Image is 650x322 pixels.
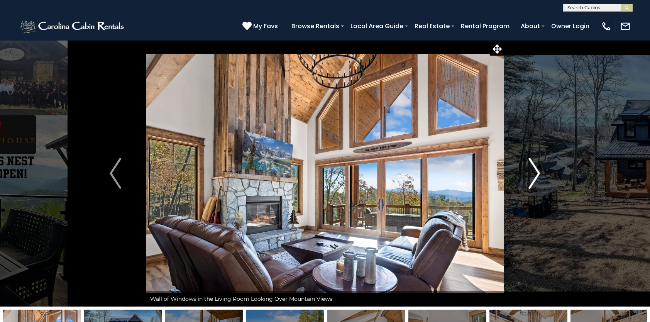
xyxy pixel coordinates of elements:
[517,19,544,33] a: About
[547,19,593,33] a: Owner Login
[504,40,565,307] button: Next
[110,158,121,189] img: arrow
[347,19,407,33] a: Local Area Guide
[146,291,504,307] div: Wall of Windows in the Living Room Looking Over Mountain Views
[620,21,631,32] img: mail-regular-white.png
[253,21,278,31] span: My Favs
[242,21,280,31] a: My Favs
[457,19,513,33] a: Rental Program
[85,40,146,307] button: Previous
[288,19,343,33] a: Browse Rentals
[601,21,612,32] img: phone-regular-white.png
[411,19,454,33] a: Real Estate
[19,19,126,34] img: White-1-2.png
[529,158,540,189] img: arrow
